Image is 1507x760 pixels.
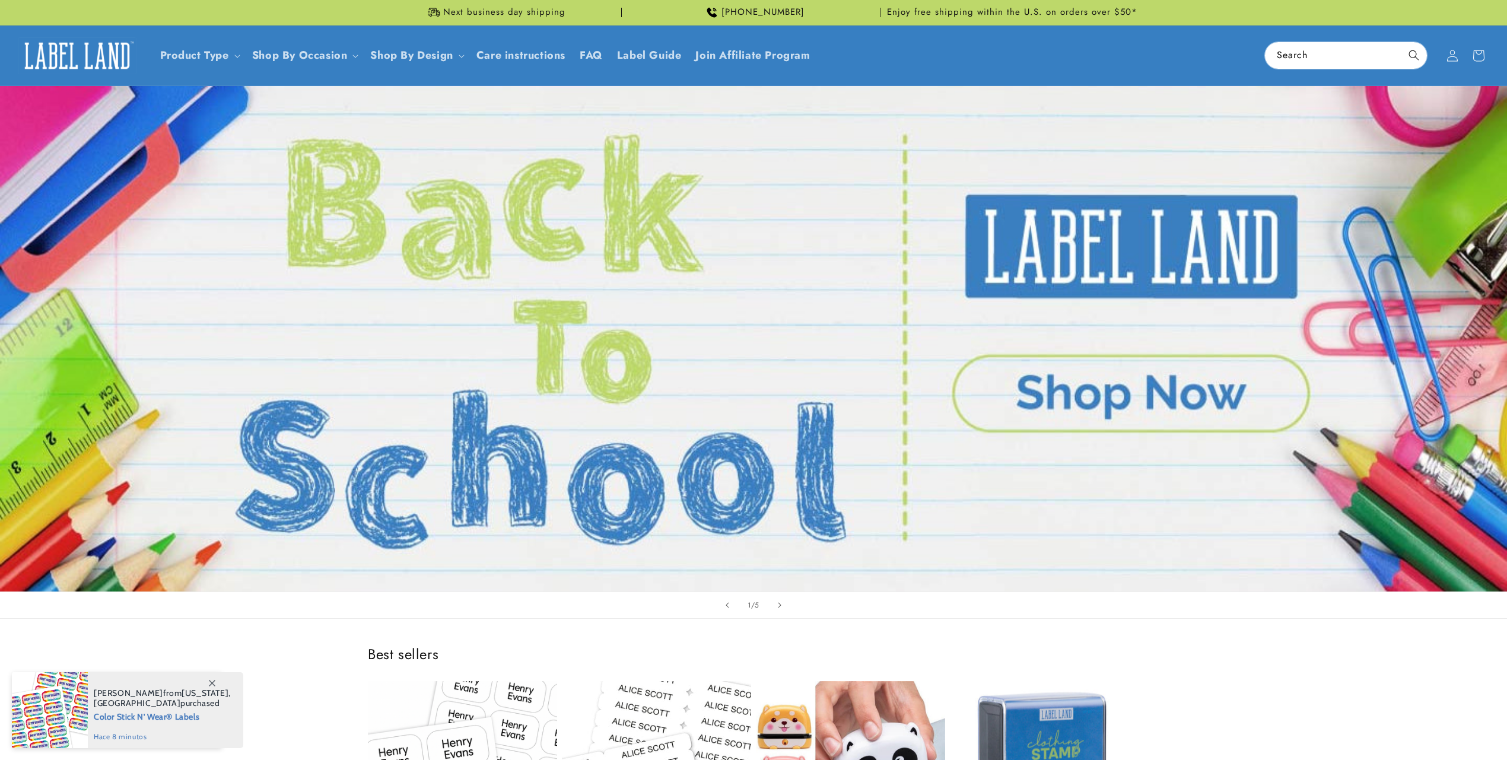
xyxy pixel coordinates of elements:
a: Care instructions [469,42,573,69]
span: 1 [748,599,751,611]
summary: Product Type [153,42,245,69]
span: hace 8 minutos [94,732,231,742]
span: Next business day shipping [443,7,565,18]
span: FAQ [580,49,603,62]
span: / [751,599,755,611]
span: [GEOGRAPHIC_DATA] [94,698,180,708]
span: 5 [755,599,759,611]
a: Label Land [14,33,141,78]
span: [US_STATE] [182,688,228,698]
summary: Shop By Design [363,42,469,69]
a: Shop By Design [370,47,453,63]
a: Product Type [160,47,229,63]
span: from , purchased [94,688,231,708]
img: Label Land [18,37,136,74]
button: Next slide [767,592,793,618]
span: Shop By Occasion [252,49,348,62]
span: [PERSON_NAME] [94,688,163,698]
span: Care instructions [476,49,565,62]
a: FAQ [573,42,610,69]
span: Label Guide [617,49,682,62]
iframe: Gorgias live chat messenger [1389,709,1495,748]
a: Join Affiliate Program [688,42,817,69]
span: Color Stick N' Wear® Labels [94,708,231,723]
summary: Shop By Occasion [245,42,364,69]
button: Previous slide [714,592,740,618]
span: Enjoy free shipping within the U.S. on orders over $50* [887,7,1137,18]
span: [PHONE_NUMBER] [721,7,805,18]
span: Join Affiliate Program [695,49,810,62]
a: Label Guide [610,42,689,69]
button: Search [1401,42,1427,68]
h2: Best sellers [368,645,1139,663]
